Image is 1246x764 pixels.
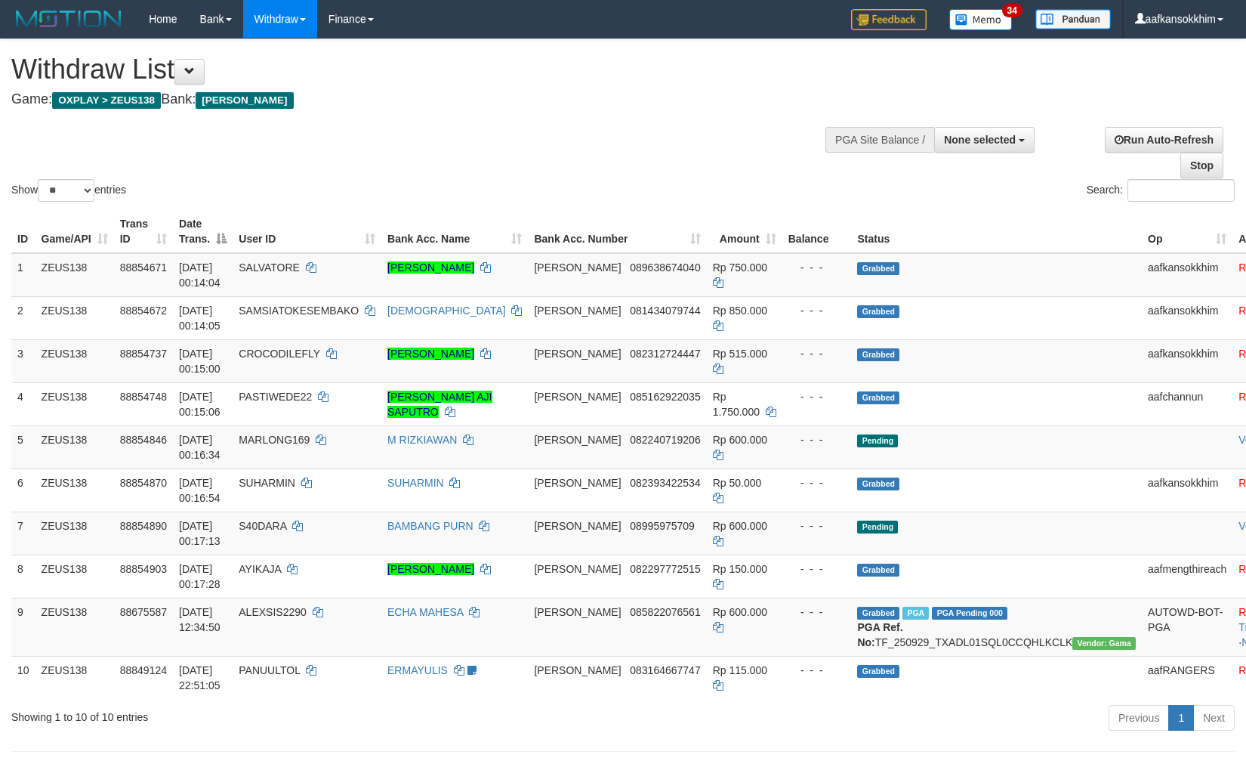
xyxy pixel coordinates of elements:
span: [PERSON_NAME] [534,261,621,274]
a: ERMAYULIS [387,664,448,676]
div: - - - [788,389,846,404]
span: Copy 08995975709 to clipboard [630,520,695,532]
div: - - - [788,663,846,678]
span: Copy 081434079744 to clipboard [630,305,700,317]
div: - - - [788,605,846,620]
span: Vendor URL: https://trx31.1velocity.biz [1072,637,1136,650]
span: 88854870 [120,477,167,489]
span: 88854671 [120,261,167,274]
span: SALVATORE [239,261,300,274]
td: ZEUS138 [35,555,114,598]
a: [PERSON_NAME] AJI SAPUTRO [387,391,492,418]
span: [PERSON_NAME] [534,563,621,575]
td: TF_250929_TXADL01SQL0CCQHLKCLK [851,598,1142,656]
img: Feedback.jpg [851,9,927,30]
th: Bank Acc. Name: activate to sort column ascending [381,210,528,253]
span: Grabbed [857,478,899,490]
td: ZEUS138 [35,382,114,425]
span: MARLONG169 [239,434,310,446]
span: [PERSON_NAME] [534,391,621,403]
span: [PERSON_NAME] [534,477,621,489]
span: [DATE] 00:16:34 [179,434,221,461]
span: Pending [857,521,898,534]
span: PGA Pending [932,607,1007,620]
a: SUHARMIN [387,477,444,489]
a: Next [1193,705,1235,731]
span: [DATE] 22:51:05 [179,664,221,691]
span: [PERSON_NAME] [196,92,293,109]
span: None selected [944,134,1016,146]
select: Showentries [38,179,94,202]
div: - - - [788,475,846,490]
span: Copy 085822076561 to clipboard [630,606,700,618]
span: Grabbed [857,262,899,275]
span: Rp 600.000 [713,520,767,532]
th: User ID: activate to sort column ascending [233,210,381,253]
td: 6 [11,469,35,512]
span: Copy 082240719206 to clipboard [630,434,700,446]
h4: Game: Bank: [11,92,816,107]
td: aafchannun [1142,382,1232,425]
td: ZEUS138 [35,656,114,699]
span: 34 [1002,4,1022,17]
span: 88854890 [120,520,167,532]
div: - - - [788,432,846,447]
a: [PERSON_NAME] [387,563,474,575]
span: [DATE] 00:14:04 [179,261,221,289]
td: 7 [11,512,35,555]
span: Rp 600.000 [713,606,767,618]
div: - - - [788,561,846,577]
td: 2 [11,296,35,339]
span: 88854748 [120,391,167,403]
span: SAMSIATOKESEMBAKO [239,305,359,317]
th: Op: activate to sort column ascending [1142,210,1232,253]
a: Previous [1109,705,1169,731]
th: Date Trans.: activate to sort column descending [173,210,233,253]
span: [DATE] 00:14:05 [179,305,221,332]
a: Run Auto-Refresh [1105,127,1223,153]
img: MOTION_logo.png [11,8,126,30]
span: [PERSON_NAME] [534,664,621,676]
a: Stop [1180,153,1223,178]
th: Game/API: activate to sort column ascending [35,210,114,253]
a: [PERSON_NAME] [387,348,474,360]
a: 1 [1168,705,1194,731]
span: Pending [857,435,898,447]
label: Show entries [11,179,126,202]
a: BAMBANG PURN [387,520,473,532]
th: Trans ID: activate to sort column ascending [114,210,173,253]
span: Grabbed [857,665,899,678]
span: Copy 089638674040 to clipboard [630,261,700,274]
h1: Withdraw List [11,54,816,85]
span: [DATE] 00:15:06 [179,391,221,418]
a: ECHA MAHESA [387,606,463,618]
a: [PERSON_NAME] [387,261,474,274]
a: [DEMOGRAPHIC_DATA] [387,305,506,317]
span: Rp 50.000 [713,477,762,489]
span: 88854903 [120,563,167,575]
span: [DATE] 00:16:54 [179,477,221,504]
span: CROCODILEFLY [239,348,320,360]
span: Grabbed [857,348,899,361]
span: 88854672 [120,305,167,317]
span: 88849124 [120,664,167,676]
button: None selected [934,127,1035,153]
td: 10 [11,656,35,699]
input: Search: [1127,179,1235,202]
td: 3 [11,339,35,382]
td: aafkansokkhim [1142,253,1232,297]
span: ALEXSIS2290 [239,606,307,618]
span: OXPLAY > ZEUS138 [52,92,161,109]
td: aafmengthireach [1142,555,1232,598]
img: Button%20Memo.svg [949,9,1013,30]
span: 88675587 [120,606,167,618]
div: - - - [788,260,846,275]
td: ZEUS138 [35,598,114,656]
span: [PERSON_NAME] [534,348,621,360]
span: 88854846 [120,434,167,446]
span: SUHARMIN [239,477,295,489]
span: [PERSON_NAME] [534,305,621,317]
td: 1 [11,253,35,297]
th: ID [11,210,35,253]
span: Copy 082393422534 to clipboard [630,477,700,489]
